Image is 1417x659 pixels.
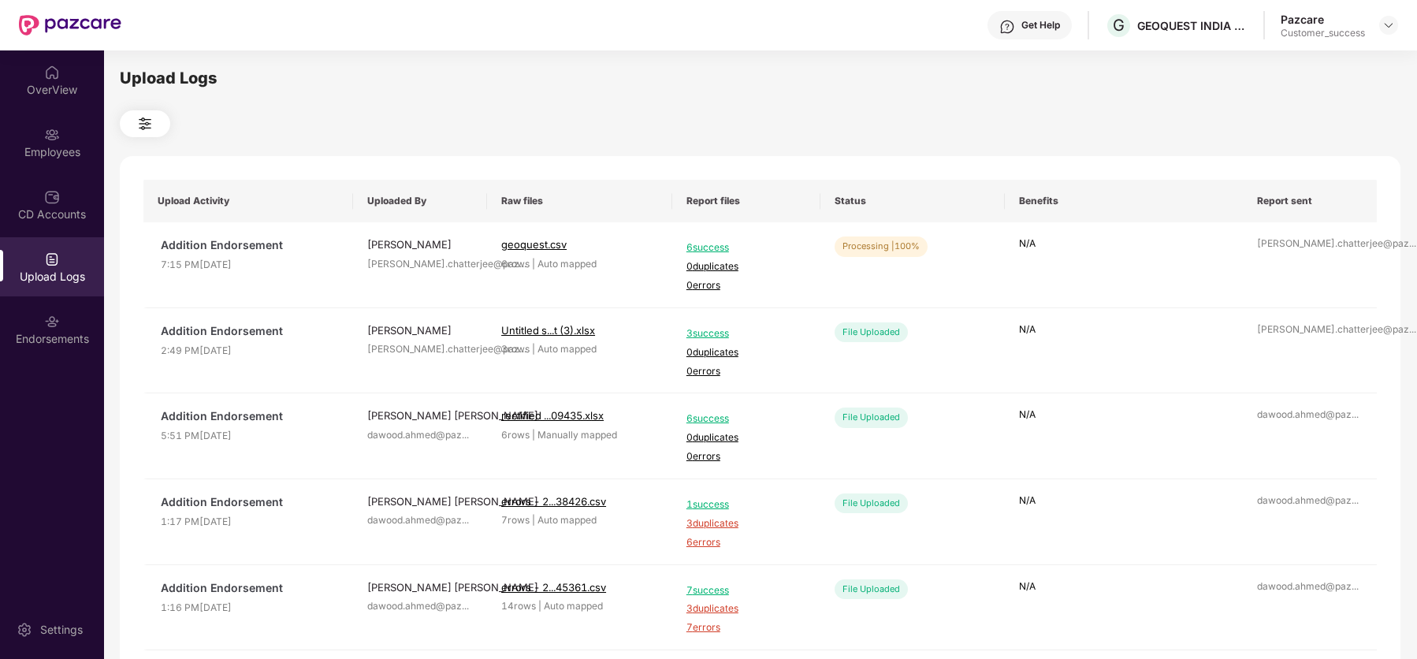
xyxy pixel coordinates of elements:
[161,408,339,425] span: Addition Endorsement
[686,240,806,255] span: 6 success
[367,513,473,528] div: dawood.ahmed@paz
[686,516,806,531] span: 3 duplicates
[544,600,603,612] span: Auto mapped
[161,515,339,530] span: 1:17 PM[DATE]
[161,601,339,616] span: 1:16 PM[DATE]
[537,429,617,441] span: Manually mapped
[1257,408,1363,423] div: dawood.ahmed@paz
[487,180,672,222] th: Raw files
[501,514,530,526] span: 7 rows
[1382,19,1395,32] img: svg+xml;base64,PHN2ZyBpZD0iRHJvcGRvd24tMzJ4MzIiIHhtbG5zPSJodHRwOi8vd3d3LnczLm9yZy8yMDAwL3N2ZyIgd2...
[462,429,469,441] span: ...
[143,180,353,222] th: Upload Activity
[367,257,473,272] div: [PERSON_NAME].chatterjee@paz
[686,583,806,598] span: 7 success
[161,493,339,511] span: Addition Endorsement
[999,19,1015,35] img: svg+xml;base64,PHN2ZyBpZD0iSGVscC0zMngzMiIgeG1sbnM9Imh0dHA6Ly93d3cudzMub3JnLzIwMDAvc3ZnIiB3aWR0aD...
[501,324,595,337] span: Untitled s...t (3).xlsx
[501,343,530,355] span: 3 rows
[532,258,535,270] span: |
[891,240,920,251] span: | 100%
[353,180,487,222] th: Uploaded By
[835,236,928,256] div: Processing
[44,251,60,267] img: svg+xml;base64,PHN2ZyBpZD0iVXBsb2FkX0xvZ3MiIGRhdGEtbmFtZT0iVXBsb2FkIExvZ3MiIHhtbG5zPSJodHRwOi8vd3...
[367,408,473,423] div: [PERSON_NAME] [PERSON_NAME]
[686,497,806,512] span: 1 success
[820,180,1006,222] th: Status
[1137,18,1248,33] div: GEOQUEST INDIA PRIVATE LIMITED
[686,345,806,360] span: 0 duplicates
[44,65,60,80] img: svg+xml;base64,PHN2ZyBpZD0iSG9tZSIgeG1sbnM9Imh0dHA6Ly93d3cudzMub3JnLzIwMDAvc3ZnIiB3aWR0aD0iMjAiIG...
[532,343,535,355] span: |
[1409,237,1416,249] span: ...
[501,258,530,270] span: 6 rows
[537,258,597,270] span: Auto mapped
[501,238,567,251] span: geoquest.csv
[462,514,469,526] span: ...
[367,428,473,443] div: dawood.ahmed@paz
[367,322,473,338] div: [PERSON_NAME]
[686,620,806,635] span: 7 errors
[1409,323,1416,335] span: ...
[501,600,536,612] span: 14 rows
[17,622,32,638] img: svg+xml;base64,PHN2ZyBpZD0iU2V0dGluZy0yMHgyMCIgeG1sbnM9Imh0dHA6Ly93d3cudzMub3JnLzIwMDAvc3ZnIiB3aW...
[501,409,604,422] span: rectified ...09435.xlsx
[835,493,908,513] div: File Uploaded
[686,430,806,445] span: 0 duplicates
[161,322,339,340] span: Addition Endorsement
[501,429,530,441] span: 6 rows
[686,535,806,550] span: 6 errors
[686,601,806,616] span: 3 duplicates
[1019,236,1229,251] p: N/A
[1257,322,1363,337] div: [PERSON_NAME].chatterjee@paz
[1281,12,1365,27] div: Pazcare
[161,344,339,359] span: 2:49 PM[DATE]
[538,600,541,612] span: |
[161,236,339,254] span: Addition Endorsement
[686,326,806,341] span: 3 success
[1113,16,1125,35] span: G
[686,411,806,426] span: 6 success
[35,622,87,638] div: Settings
[19,15,121,35] img: New Pazcare Logo
[44,189,60,205] img: svg+xml;base64,PHN2ZyBpZD0iQ0RfQWNjb3VudHMiIGRhdGEtbmFtZT0iQ0QgQWNjb3VudHMiIHhtbG5zPSJodHRwOi8vd3...
[367,599,473,614] div: dawood.ahmed@paz
[835,322,908,342] div: File Uploaded
[1352,408,1359,420] span: ...
[672,180,820,222] th: Report files
[501,495,606,508] span: errors - 2...38426.csv
[1257,579,1363,594] div: dawood.ahmed@paz
[686,278,806,293] span: 0 errors
[44,314,60,329] img: svg+xml;base64,PHN2ZyBpZD0iRW5kb3JzZW1lbnRzIiB4bWxucz0iaHR0cDovL3d3dy53My5vcmcvMjAwMC9zdmciIHdpZH...
[1257,236,1363,251] div: [PERSON_NAME].chatterjee@paz
[161,429,339,444] span: 5:51 PM[DATE]
[44,127,60,143] img: svg+xml;base64,PHN2ZyBpZD0iRW1wbG95ZWVzIiB4bWxucz0iaHR0cDovL3d3dy53My5vcmcvMjAwMC9zdmciIHdpZHRoPS...
[532,514,535,526] span: |
[686,449,806,464] span: 0 errors
[1019,493,1229,508] p: N/A
[686,364,806,379] span: 0 errors
[686,259,806,274] span: 0 duplicates
[1019,322,1229,337] p: N/A
[367,579,473,595] div: [PERSON_NAME] [PERSON_NAME]
[1281,27,1365,39] div: Customer_success
[1352,494,1359,506] span: ...
[501,581,606,594] span: errors - 2...45361.csv
[367,342,473,357] div: [PERSON_NAME].chatterjee@paz
[367,493,473,509] div: [PERSON_NAME] [PERSON_NAME]
[120,66,1400,91] div: Upload Logs
[835,408,908,427] div: File Uploaded
[462,600,469,612] span: ...
[532,429,535,441] span: |
[1019,579,1229,594] p: N/A
[1005,180,1243,222] th: Benefits
[1243,180,1377,222] th: Report sent
[161,258,339,273] span: 7:15 PM[DATE]
[537,343,597,355] span: Auto mapped
[136,114,154,133] img: svg+xml;base64,PHN2ZyB4bWxucz0iaHR0cDovL3d3dy53My5vcmcvMjAwMC9zdmciIHdpZHRoPSIyNCIgaGVpZ2h0PSIyNC...
[537,514,597,526] span: Auto mapped
[1019,408,1229,423] p: N/A
[161,579,339,597] span: Addition Endorsement
[1021,19,1060,32] div: Get Help
[1352,580,1359,592] span: ...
